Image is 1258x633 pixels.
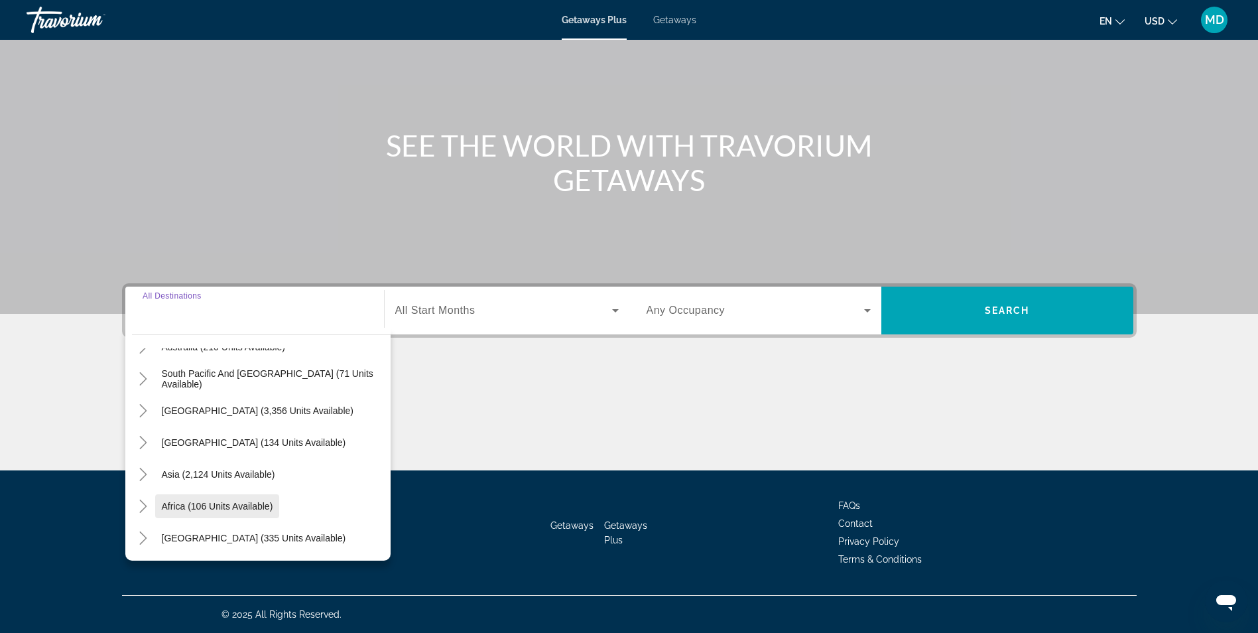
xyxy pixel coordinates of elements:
[881,287,1133,334] button: Search
[162,501,273,512] span: Africa (106 units available)
[132,527,155,550] button: Toggle Middle East (335 units available)
[155,367,391,391] button: South Pacific and [GEOGRAPHIC_DATA] (71 units available)
[1100,16,1112,27] span: en
[162,437,346,448] span: [GEOGRAPHIC_DATA] (134 units available)
[162,405,353,416] span: [GEOGRAPHIC_DATA] (3,356 units available)
[1197,6,1231,34] button: User Menu
[27,3,159,37] a: Travorium
[162,469,275,480] span: Asia (2,124 units available)
[155,494,280,518] button: Africa (106 units available)
[838,518,873,529] a: Contact
[132,399,155,423] button: Toggle South America (3,356 units available)
[132,431,155,455] button: Toggle Central America (134 units available)
[155,399,360,423] button: [GEOGRAPHIC_DATA] (3,356 units available)
[132,495,155,518] button: Toggle Africa (106 units available)
[838,500,860,511] a: FAQs
[155,462,282,486] button: Asia (2,124 units available)
[221,609,342,620] span: © 2025 All Rights Reserved.
[562,15,627,25] a: Getaways Plus
[838,536,899,547] a: Privacy Policy
[155,526,353,550] button: [GEOGRAPHIC_DATA] (335 units available)
[1145,16,1164,27] span: USD
[132,368,155,391] button: Toggle South Pacific and Oceania (71 units available)
[1145,11,1177,31] button: Change currency
[604,520,647,545] a: Getaways Plus
[395,305,475,316] span: All Start Months
[132,336,155,359] button: Toggle Australia (210 units available)
[162,533,346,543] span: [GEOGRAPHIC_DATA] (335 units available)
[381,128,878,197] h1: SEE THE WORLD WITH TRAVORIUM GETAWAYS
[143,291,202,300] span: All Destinations
[550,520,594,531] a: Getaways
[125,287,1133,334] div: Search widget
[1100,11,1125,31] button: Change language
[653,15,696,25] a: Getaways
[162,368,384,389] span: South Pacific and [GEOGRAPHIC_DATA] (71 units available)
[985,305,1030,316] span: Search
[838,554,922,565] a: Terms & Conditions
[647,305,725,316] span: Any Occupancy
[1205,580,1247,622] iframe: Button to launch messaging window
[132,463,155,486] button: Toggle Asia (2,124 units available)
[155,431,353,455] button: [GEOGRAPHIC_DATA] (134 units available)
[1205,13,1224,27] span: MD
[155,335,292,359] button: Australia (210 units available)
